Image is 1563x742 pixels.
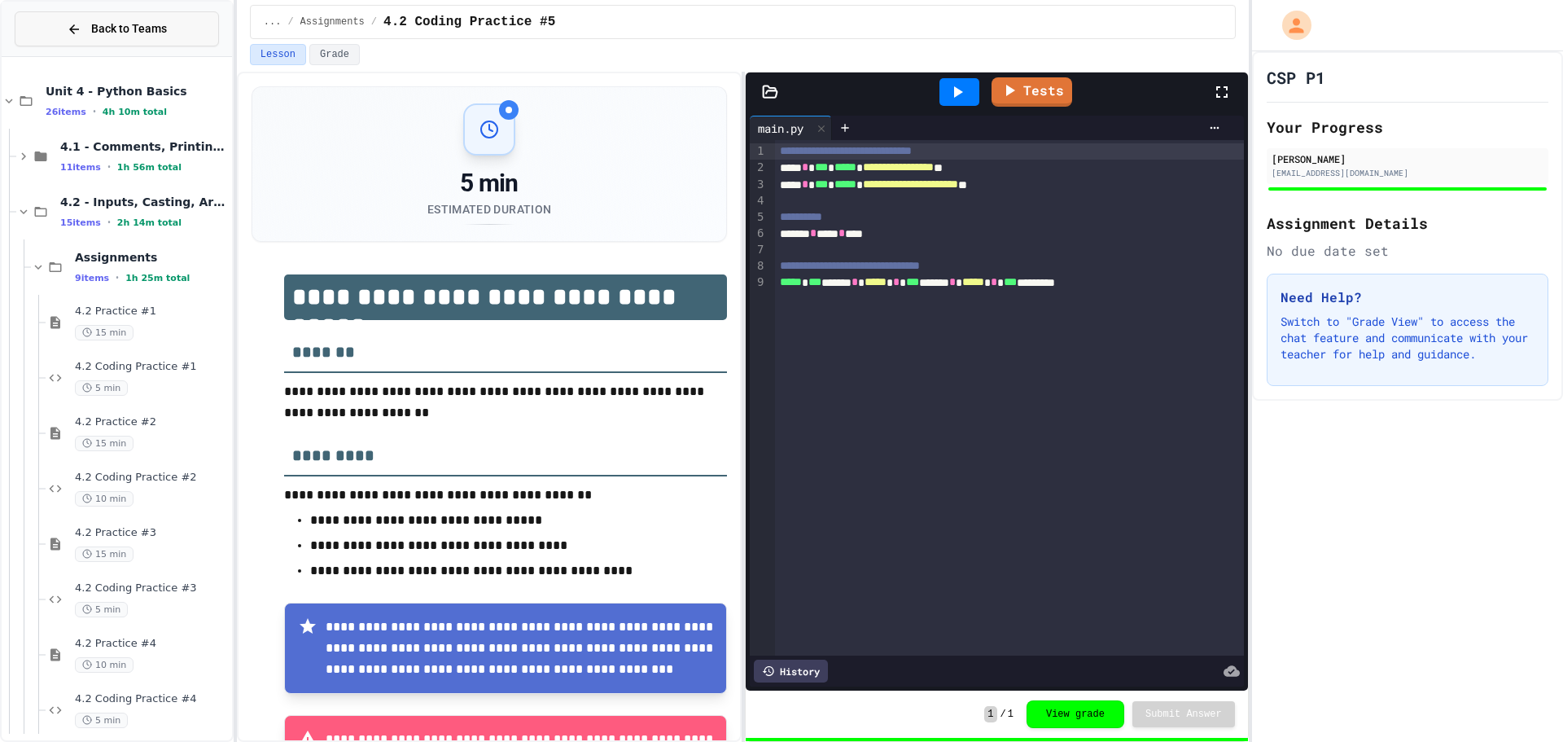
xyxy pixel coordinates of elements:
span: 4.2 Coding Practice #4 [75,692,229,706]
span: 4.2 Coding Practice #3 [75,582,229,595]
div: 5 [750,209,766,226]
span: 5 min [75,380,128,396]
span: 4.2 Practice #3 [75,526,229,540]
span: / [1000,708,1006,721]
div: History [754,660,828,683]
span: 4h 10m total [103,107,167,117]
span: Assignments [75,250,229,265]
span: 4.2 Coding Practice #5 [383,12,555,32]
span: 4.2 Practice #4 [75,637,229,651]
span: • [93,105,96,118]
span: ... [264,15,282,29]
div: [PERSON_NAME] [1272,151,1543,166]
div: 3 [750,177,766,193]
button: Lesson [250,44,306,65]
span: 15 items [60,217,101,228]
button: View grade [1027,700,1124,728]
span: 4.2 Coding Practice #1 [75,360,229,374]
div: 7 [750,242,766,258]
span: 1 [984,706,996,722]
span: 5 min [75,713,128,728]
span: 1 [1008,708,1014,721]
div: 1 [750,143,766,160]
span: 15 min [75,436,134,451]
h1: CSP P1 [1267,66,1325,89]
span: 15 min [75,547,134,562]
div: 4 [750,193,766,209]
span: • [116,271,119,284]
button: Back to Teams [15,11,219,46]
span: 4.2 Practice #2 [75,415,229,429]
span: Back to Teams [91,20,167,37]
span: 10 min [75,657,134,673]
div: 8 [750,258,766,274]
div: No due date set [1267,241,1548,261]
span: 11 items [60,162,101,173]
p: Switch to "Grade View" to access the chat feature and communicate with your teacher for help and ... [1281,314,1535,362]
span: 10 min [75,491,134,507]
button: Grade [309,44,360,65]
span: • [107,216,111,229]
button: Submit Answer [1132,701,1235,727]
span: 9 items [75,273,109,283]
span: 4.2 Practice #1 [75,305,229,318]
div: main.py [750,116,832,140]
span: / [287,15,293,29]
span: Unit 4 - Python Basics [46,84,229,99]
span: / [371,15,377,29]
div: 9 [750,274,766,291]
div: [EMAIL_ADDRESS][DOMAIN_NAME] [1272,167,1543,179]
span: 15 min [75,325,134,340]
span: • [107,160,111,173]
span: 1h 25m total [125,273,190,283]
span: 4.2 Coding Practice #2 [75,471,229,485]
h2: Your Progress [1267,116,1548,138]
span: 26 items [46,107,86,117]
h2: Assignment Details [1267,212,1548,235]
span: 2h 14m total [117,217,182,228]
span: 4.2 - Inputs, Casting, Arithmetic, and Errors [60,195,229,209]
span: 5 min [75,602,128,617]
div: 6 [750,226,766,242]
span: Submit Answer [1145,708,1222,721]
span: 1h 56m total [117,162,182,173]
div: Estimated Duration [427,201,551,217]
div: My Account [1265,7,1316,44]
span: 4.1 - Comments, Printing, Variables and Assignments [60,139,229,154]
span: Assignments [300,15,365,29]
div: main.py [750,120,812,137]
div: 5 min [427,169,551,198]
a: Tests [992,77,1072,107]
div: 2 [750,160,766,176]
h3: Need Help? [1281,288,1535,307]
